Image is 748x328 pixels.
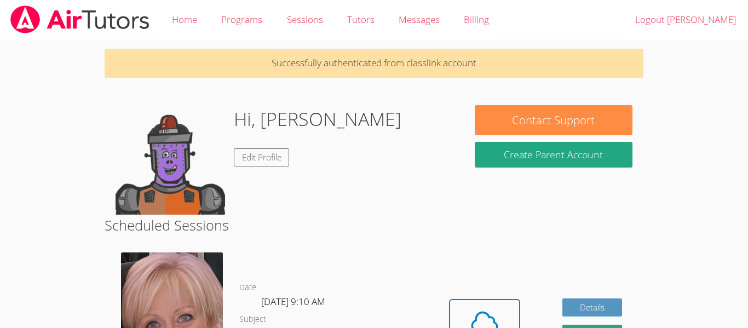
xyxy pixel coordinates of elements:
[475,105,632,135] button: Contact Support
[562,298,623,317] a: Details
[399,13,440,26] span: Messages
[116,105,225,215] img: default.png
[239,281,256,295] dt: Date
[475,142,632,168] button: Create Parent Account
[105,49,643,78] p: Successfully authenticated from classlink account
[234,105,401,133] h1: Hi, [PERSON_NAME]
[105,215,643,235] h2: Scheduled Sessions
[9,5,151,33] img: airtutors_banner-c4298cdbf04f3fff15de1276eac7730deb9818008684d7c2e4769d2f7ddbe033.png
[234,148,290,166] a: Edit Profile
[239,313,266,326] dt: Subject
[261,295,325,308] span: [DATE] 9:10 AM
